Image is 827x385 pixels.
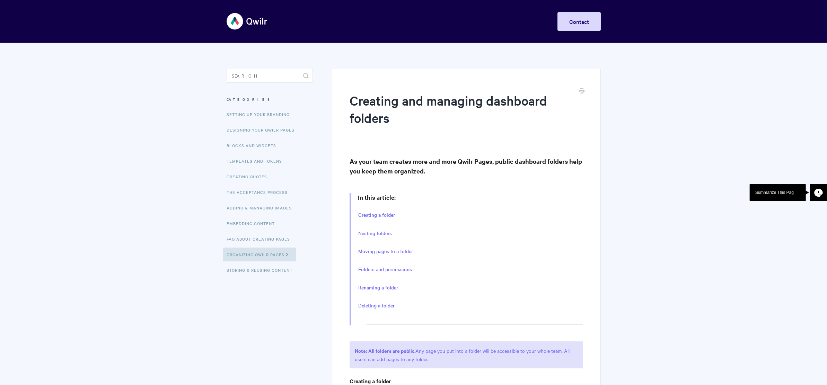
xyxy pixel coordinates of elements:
a: Creating a folder [358,211,395,219]
a: Blocks and Widgets [227,138,281,152]
a: FAQ About Creating Pages [227,232,295,246]
a: Print this Article [579,88,584,95]
input: Search [227,69,313,83]
a: Deleting a folder [358,302,395,310]
a: Folders and permissions [358,266,412,273]
a: Renaming a folder [358,284,398,292]
p: Any page you put into a folder will be accessible to your whole team. All users can add pages to ... [350,341,583,368]
a: Creating Quotes [227,170,272,183]
h3: Categories [227,93,313,106]
a: Embedding Content [227,216,280,230]
strong: Note: [355,347,367,354]
img: Qwilr Help Center [227,8,268,34]
a: Moving pages to a folder [358,248,413,255]
a: Storing & Reusing Content [227,263,298,277]
strong: In this article: [358,193,396,202]
strong: A [368,347,372,354]
a: Adding & Managing Images [227,201,297,215]
a: Templates and Tokens [227,154,287,168]
strong: ll folders are public. [372,347,415,354]
h1: Creating and managing dashboard folders [350,92,572,139]
a: Organizing Qwilr Pages [223,248,296,261]
a: The Acceptance Process [227,185,293,199]
h3: As your team creates more and more Qwilr Pages, public dashboard folders help you keep them organ... [350,156,583,176]
a: Designing Your Qwilr Pages [227,123,300,137]
a: Contact [557,12,601,31]
a: Setting up your Branding [227,107,295,121]
a: Nesting folders [358,230,392,237]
